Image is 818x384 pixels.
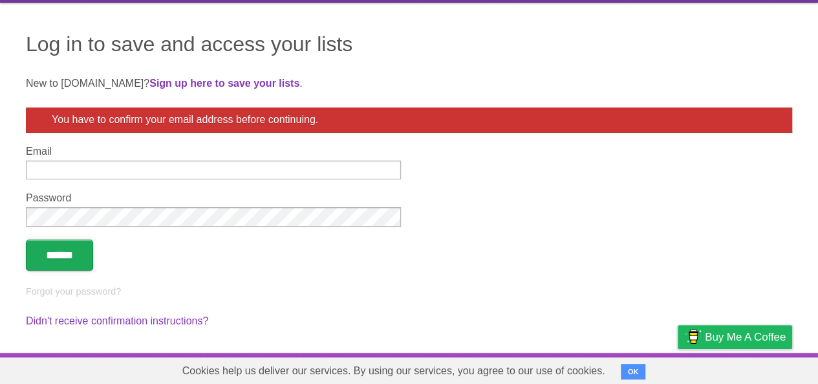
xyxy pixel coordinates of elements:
[506,356,533,381] a: About
[26,146,401,157] label: Email
[617,356,645,381] a: Terms
[621,364,646,379] button: OK
[26,107,792,133] div: You have to confirm your email address before continuing.
[149,78,299,89] a: Sign up here to save your lists
[684,326,702,348] img: Buy me a coffee
[26,28,792,60] h1: Log in to save and access your lists
[661,356,694,381] a: Privacy
[705,326,786,348] span: Buy me a coffee
[548,356,601,381] a: Developers
[26,76,792,91] p: New to [DOMAIN_NAME]? .
[26,286,121,297] a: Forgot your password?
[26,315,208,326] a: Didn't receive confirmation instructions?
[169,358,618,384] span: Cookies help us deliver our services. By using our services, you agree to our use of cookies.
[26,192,401,204] label: Password
[678,325,792,349] a: Buy me a coffee
[711,356,792,381] a: Suggest a feature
